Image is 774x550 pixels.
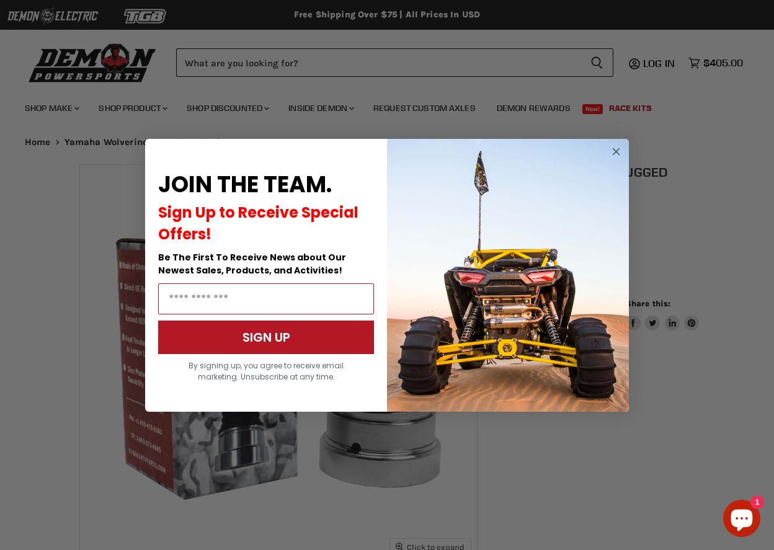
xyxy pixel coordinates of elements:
[158,202,358,244] span: Sign Up to Receive Special Offers!
[158,283,374,314] input: Email Address
[158,251,346,277] span: Be The First To Receive News about Our Newest Sales, Products, and Activities!
[158,169,332,200] span: JOIN THE TEAM.
[158,321,374,354] button: SIGN UP
[189,360,344,382] span: By signing up, you agree to receive email marketing. Unsubscribe at any time.
[719,500,764,540] inbox-online-store-chat: Shopify online store chat
[387,139,629,412] img: a9095488-b6e7-41ba-879d-588abfab540b.jpeg
[608,144,624,159] button: Close dialog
